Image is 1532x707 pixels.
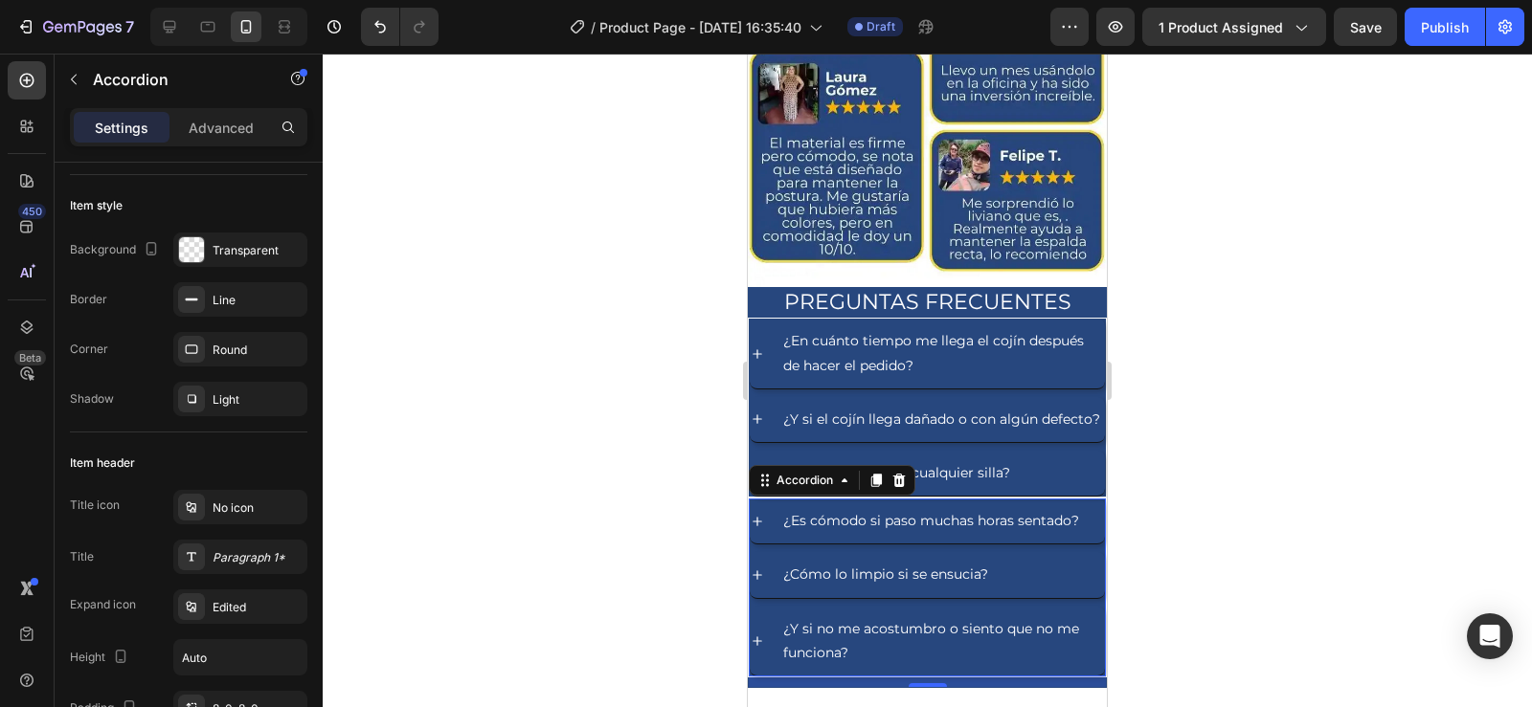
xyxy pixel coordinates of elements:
div: No icon [213,499,303,517]
button: Publish [1405,8,1485,46]
div: Round [213,342,303,359]
div: Corner [70,341,108,358]
div: Beta [14,350,46,365]
div: Height [70,645,132,671]
div: Item header [70,454,135,472]
div: Publish [1421,17,1469,37]
div: Edited [213,599,303,616]
p: 7 [125,15,134,38]
div: Title [70,548,94,565]
input: Auto [174,640,306,674]
div: Expand icon [70,596,136,613]
button: 7 [8,8,143,46]
div: Undo/Redo [361,8,439,46]
div: Border [70,291,107,308]
p: Accordion [93,68,256,91]
div: Shadow [70,390,114,408]
span: 1 product assigned [1159,17,1283,37]
iframe: Design area [748,54,1107,707]
div: Open Intercom Messenger [1467,613,1513,659]
div: Line [213,292,303,309]
span: / [591,17,596,37]
span: Draft [867,18,895,35]
div: 450 [18,204,46,219]
span: Save [1350,19,1382,35]
div: Background [70,237,163,263]
button: 1 product assigned [1142,8,1326,46]
button: Save [1334,8,1397,46]
div: Light [213,391,303,409]
p: Settings [95,118,148,138]
span: Product Page - [DATE] 16:35:40 [599,17,801,37]
p: Advanced [189,118,254,138]
div: Item style [70,197,123,214]
div: Paragraph 1* [213,549,303,566]
div: Title icon [70,497,120,514]
div: Transparent [213,242,303,259]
